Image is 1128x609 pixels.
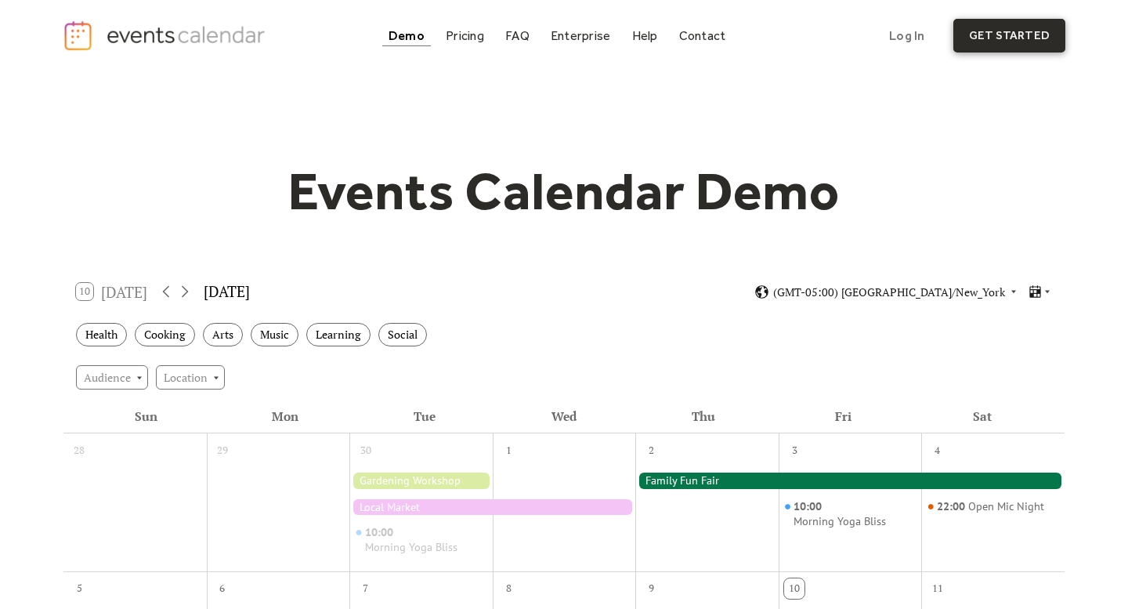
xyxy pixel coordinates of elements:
[382,25,431,46] a: Demo
[551,31,610,40] div: Enterprise
[873,19,940,53] a: Log In
[263,159,865,223] h1: Events Calendar Demo
[389,31,425,40] div: Demo
[953,19,1065,53] a: get started
[505,31,530,40] div: FAQ
[632,31,658,40] div: Help
[499,25,536,46] a: FAQ
[544,25,616,46] a: Enterprise
[439,25,490,46] a: Pricing
[673,25,732,46] a: Contact
[679,31,726,40] div: Contact
[626,25,664,46] a: Help
[446,31,484,40] div: Pricing
[63,20,269,52] a: home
